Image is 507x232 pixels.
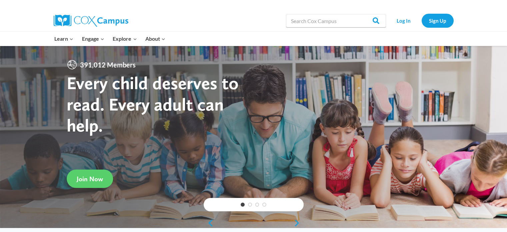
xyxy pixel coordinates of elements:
span: Explore [113,34,137,43]
span: Engage [82,34,104,43]
a: Join Now [67,170,113,188]
strong: Every child deserves to read. Every adult can help. [67,72,239,136]
span: Join Now [77,175,103,183]
a: 1 [241,203,245,207]
a: Sign Up [422,14,454,27]
nav: Primary Navigation [50,32,170,46]
nav: Secondary Navigation [389,14,454,27]
div: content slider buttons [204,216,304,230]
span: About [145,34,165,43]
input: Search Cox Campus [286,14,386,27]
a: next [294,219,304,227]
img: Cox Campus [54,15,128,27]
span: 391,012 Members [77,59,138,70]
a: Log In [389,14,418,27]
a: 4 [262,203,266,207]
a: 2 [248,203,252,207]
span: Learn [54,34,73,43]
a: 3 [255,203,259,207]
a: previous [204,219,214,227]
